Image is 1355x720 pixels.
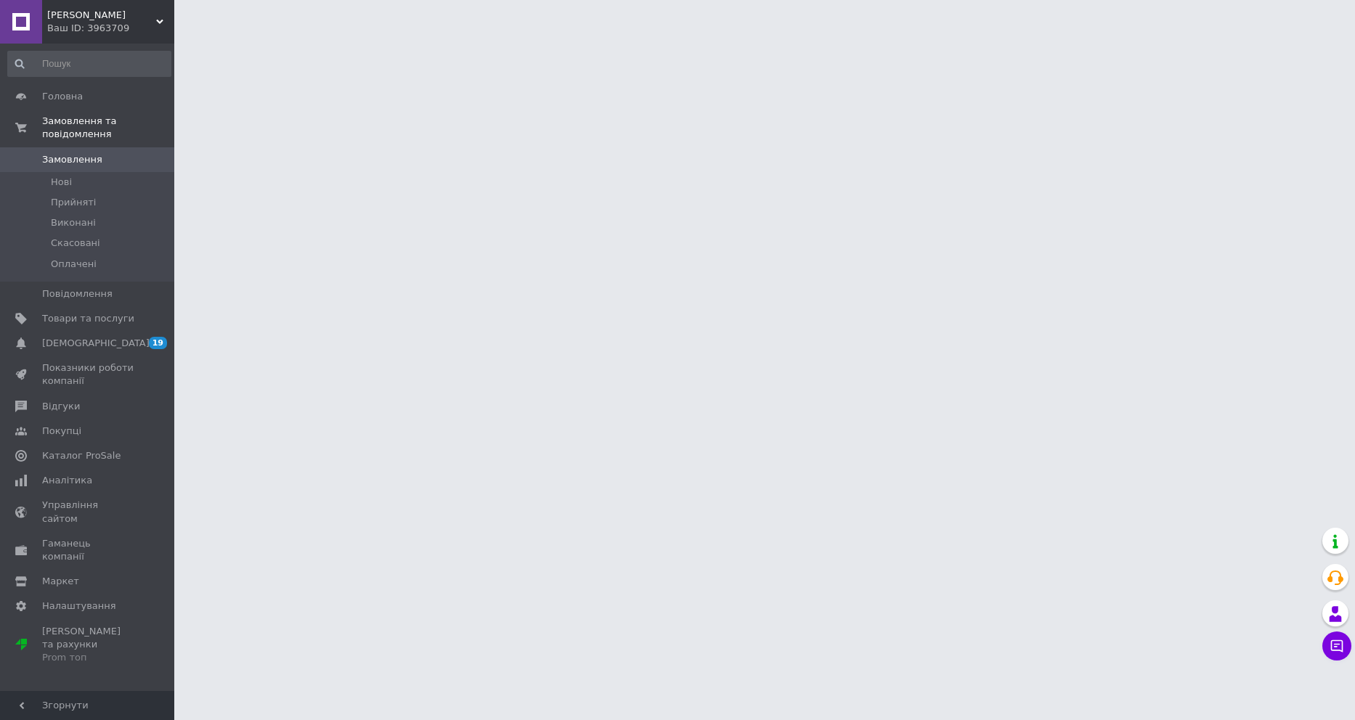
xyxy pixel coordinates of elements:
[1322,631,1351,660] button: Чат з покупцем
[42,449,121,462] span: Каталог ProSale
[47,22,174,35] div: Ваш ID: 3963709
[42,575,79,588] span: Маркет
[149,337,167,349] span: 19
[42,625,134,665] span: [PERSON_NAME] та рахунки
[42,287,113,300] span: Повідомлення
[42,361,134,388] span: Показники роботи компанії
[51,216,96,229] span: Виконані
[51,196,96,209] span: Прийняті
[7,51,171,77] input: Пошук
[51,176,72,189] span: Нові
[42,537,134,563] span: Гаманець компанії
[42,474,92,487] span: Аналітика
[42,337,150,350] span: [DEMOGRAPHIC_DATA]
[42,651,134,664] div: Prom топ
[51,237,100,250] span: Скасовані
[42,312,134,325] span: Товари та послуги
[42,400,80,413] span: Відгуки
[42,153,102,166] span: Замовлення
[42,600,116,613] span: Налаштування
[47,9,156,22] span: Koala
[42,115,174,141] span: Замовлення та повідомлення
[51,258,97,271] span: Оплачені
[42,90,83,103] span: Головна
[42,499,134,525] span: Управління сайтом
[42,425,81,438] span: Покупці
